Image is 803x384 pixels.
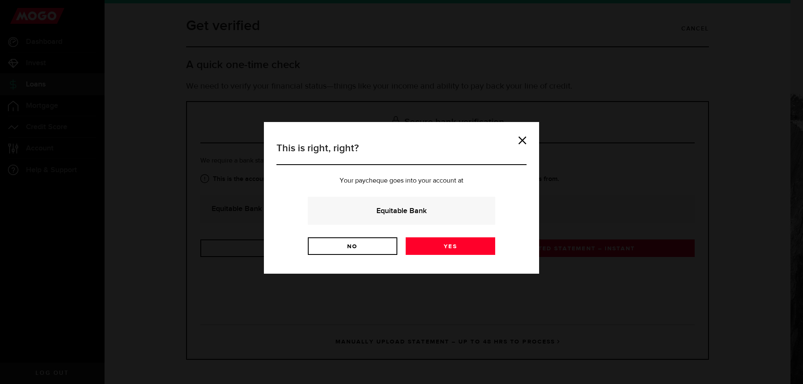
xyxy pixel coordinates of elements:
[308,237,397,255] a: No
[7,3,32,28] button: Open LiveChat chat widget
[276,141,527,165] h3: This is right, right?
[406,237,495,255] a: Yes
[319,205,484,216] strong: Equitable Bank
[276,178,527,184] p: Your paycheque goes into your account at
